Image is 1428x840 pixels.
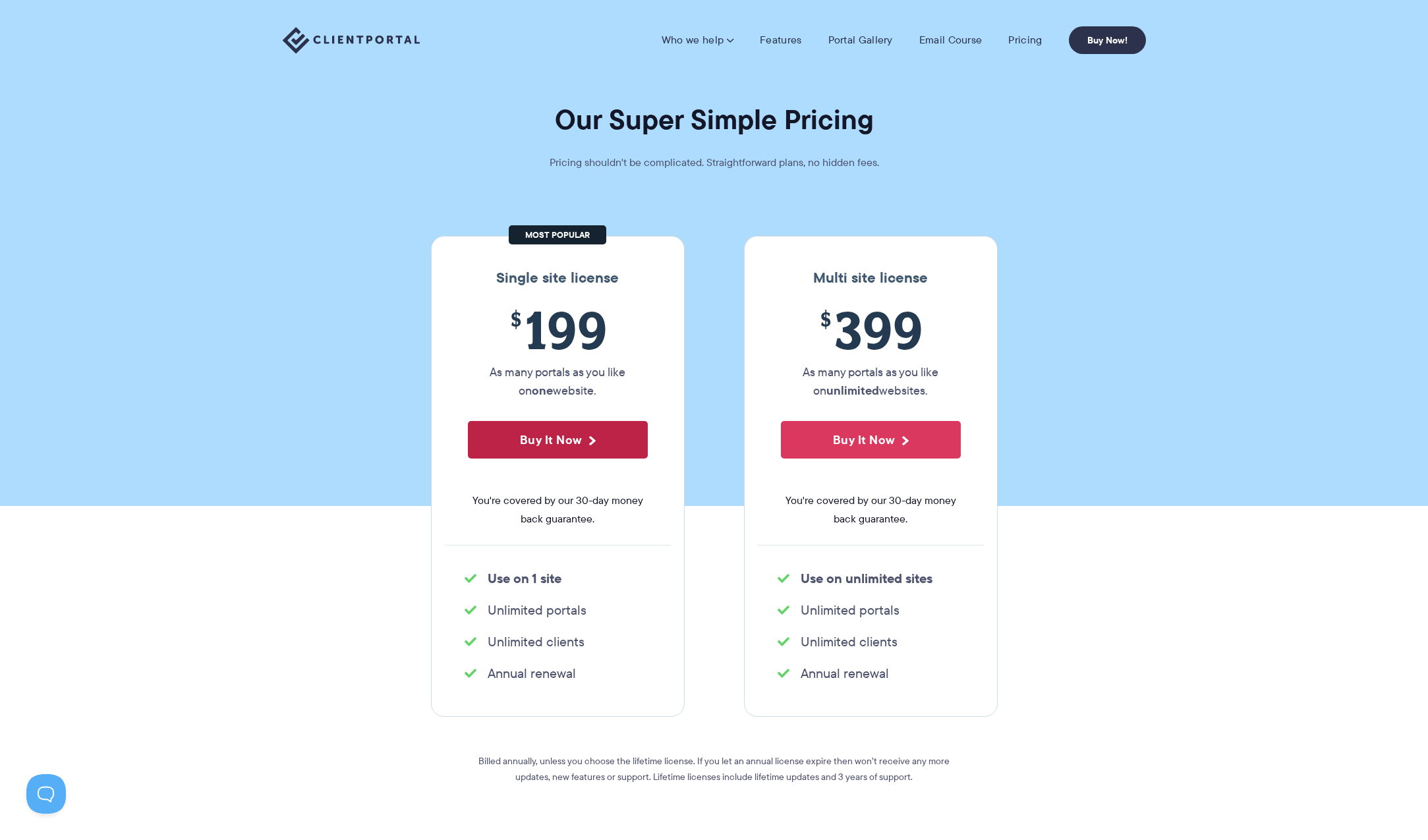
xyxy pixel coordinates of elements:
span: You're covered by our 30-day money back guarantee. [468,491,648,528]
p: Pricing shouldn't be complicated. Straightforward plans, no hidden fees. [517,154,912,172]
span: You're covered by our 30-day money back guarantee. [781,491,961,528]
strong: Use on 1 site [488,569,561,588]
strong: unlimited [826,381,879,399]
li: Annual renewal [465,664,651,683]
p: Billed annually, unless you choose the lifetime license. If you let an annual license expire then... [477,753,952,785]
a: Features [760,34,801,47]
a: Portal Gallery [828,34,893,47]
h3: Single site license [445,269,671,287]
p: As many portals as you like on website. [468,363,648,400]
button: Buy It Now [468,421,648,459]
span: 399 [781,300,961,360]
li: Unlimited clients [465,632,651,651]
li: Unlimited portals [778,601,964,619]
button: Buy It Now [781,421,961,459]
li: Unlimited portals [465,601,651,619]
iframe: Toggle Customer Support [26,774,66,814]
strong: one [532,381,553,399]
h3: Multi site license [758,269,984,287]
p: As many portals as you like on websites. [781,363,961,400]
a: Buy Now! [1069,26,1146,54]
a: Who we help [662,34,733,47]
a: Pricing [1008,34,1042,47]
li: Unlimited clients [778,632,964,651]
span: 199 [468,300,648,360]
a: Email Course [919,34,983,47]
li: Annual renewal [778,664,964,683]
strong: Use on unlimited sites [801,569,932,588]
